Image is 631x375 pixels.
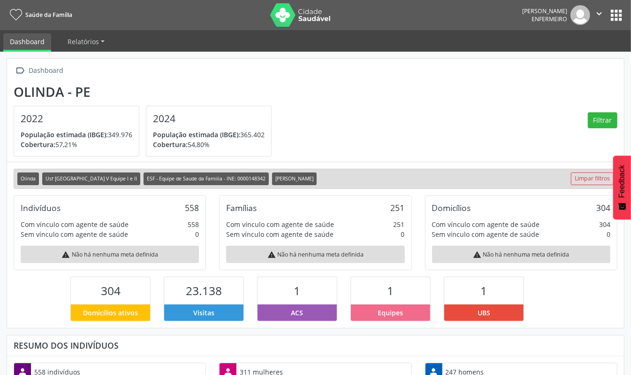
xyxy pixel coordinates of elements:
[522,7,567,15] div: [PERSON_NAME]
[267,250,276,259] i: warning
[473,250,481,259] i: warning
[618,165,626,198] span: Feedback
[481,283,487,298] span: 1
[432,246,610,263] div: Não há nenhuma meta definida
[613,156,631,219] button: Feedback - Mostrar pesquisa
[83,308,138,318] span: Domicílios ativos
[61,33,111,50] a: Relatórios
[432,219,540,229] div: Com vínculo com agente de saúde
[21,140,132,149] p: 57,21%
[226,203,257,213] div: Famílias
[185,203,199,213] div: 558
[294,283,301,298] span: 1
[14,64,27,78] i: 
[27,64,65,78] div: Dashboard
[607,229,610,239] div: 0
[21,229,128,239] div: Sem vínculo com agente de saúde
[193,308,214,318] span: Visitas
[25,11,72,19] span: Saúde da Família
[14,340,617,351] div: Resumo dos indivíduos
[378,308,403,318] span: Equipes
[596,203,610,213] div: 304
[394,219,405,229] div: 251
[101,283,121,298] span: 304
[599,219,610,229] div: 304
[590,5,608,25] button: 
[571,172,614,185] a: Limpar filtros
[14,64,65,78] a:  Dashboard
[61,250,70,259] i: warning
[594,8,604,19] i: 
[14,84,278,100] div: Olinda - PE
[153,130,240,139] span: População estimada (IBGE):
[21,130,132,140] p: 349.976
[153,113,265,125] h4: 2024
[153,140,265,149] p: 54,80%
[21,140,55,149] span: Cobertura:
[21,246,199,263] div: Não há nenhuma meta definida
[226,229,334,239] div: Sem vínculo com agente de saúde
[153,140,188,149] span: Cobertura:
[532,15,567,23] span: Enfermeiro
[391,203,405,213] div: 251
[3,33,51,52] a: Dashboard
[401,229,405,239] div: 0
[21,219,129,229] div: Com vínculo com agente de saúde
[17,172,39,185] span: Olinda
[153,130,265,140] p: 365.402
[272,172,317,185] span: [PERSON_NAME]
[186,283,222,298] span: 23.138
[144,172,269,185] span: ESF - Equipe de Saude da Familia - INE: 0000148342
[21,130,108,139] span: População estimada (IBGE):
[388,283,394,298] span: 1
[432,229,540,239] div: Sem vínculo com agente de saúde
[21,113,132,125] h4: 2022
[570,5,590,25] img: img
[478,308,490,318] span: UBS
[42,172,140,185] span: Usf [GEOGRAPHIC_DATA] V Equipe I e II
[291,308,304,318] span: ACS
[588,112,617,128] button: Filtrar
[188,219,199,229] div: 558
[226,219,334,229] div: Com vínculo com agente de saúde
[608,7,624,23] button: apps
[68,37,99,46] span: Relatórios
[226,246,404,263] div: Não há nenhuma meta definida
[432,203,471,213] div: Domicílios
[195,229,199,239] div: 0
[21,203,61,213] div: Indivíduos
[7,7,72,23] a: Saúde da Família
